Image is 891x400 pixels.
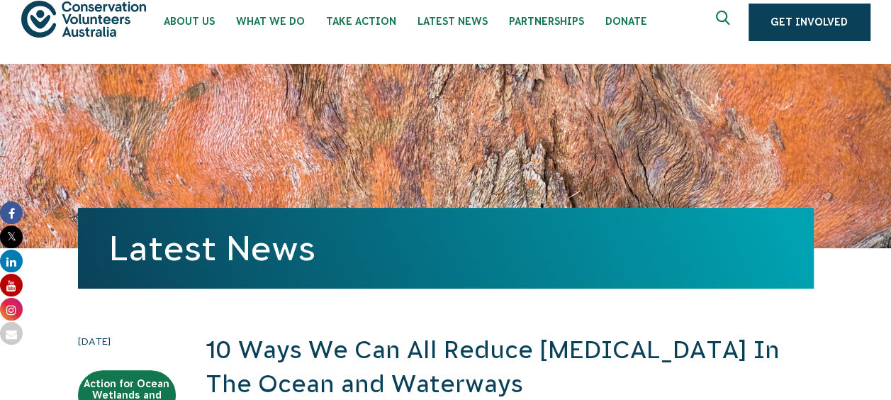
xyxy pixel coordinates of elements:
[605,16,647,27] span: Donate
[326,16,396,27] span: Take Action
[236,16,305,27] span: What We Do
[78,333,176,349] time: [DATE]
[509,16,584,27] span: Partnerships
[21,1,146,37] img: logo.svg
[164,16,215,27] span: About Us
[716,11,734,33] span: Expand search box
[418,16,488,27] span: Latest News
[749,4,870,40] a: Get Involved
[109,229,315,267] a: Latest News
[707,5,741,39] button: Expand search box Close search box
